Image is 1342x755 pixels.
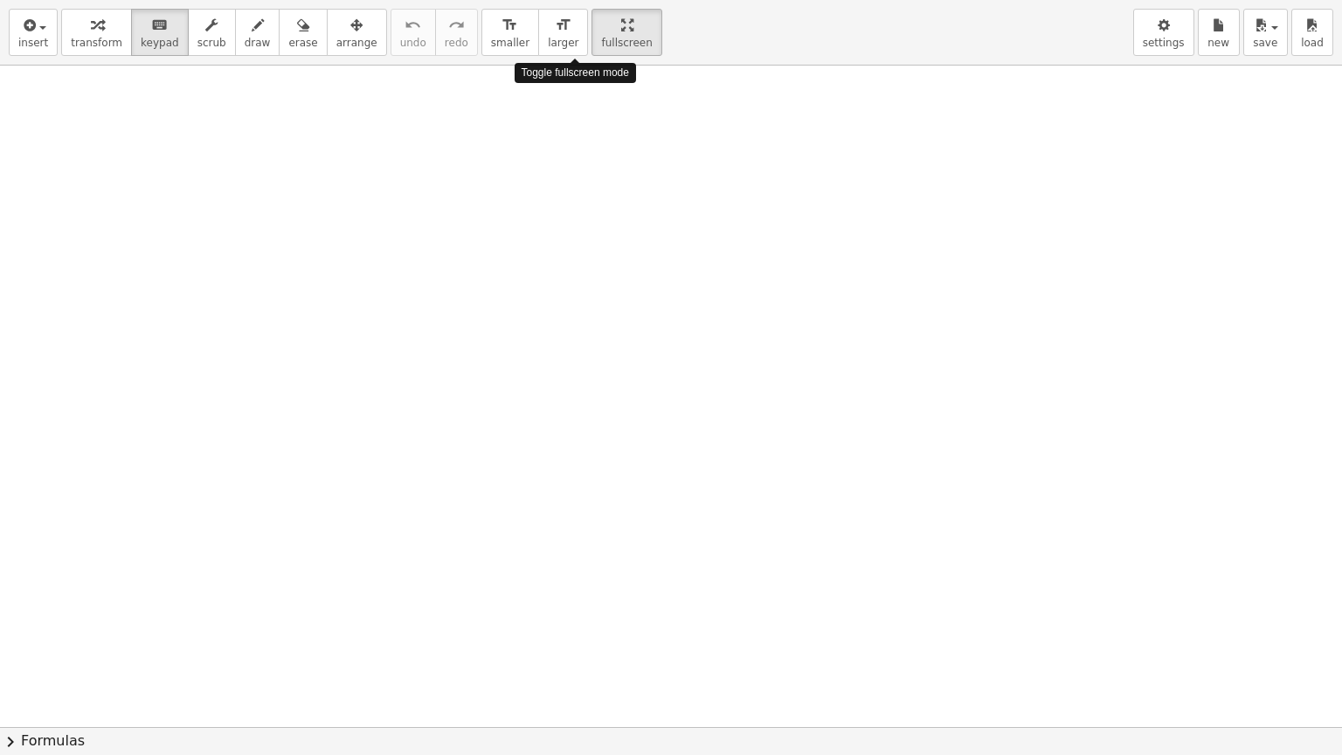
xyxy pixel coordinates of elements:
[1133,9,1194,56] button: settings
[1301,37,1324,49] span: load
[327,9,387,56] button: arrange
[591,9,661,56] button: fullscreen
[601,37,652,49] span: fullscreen
[151,15,168,36] i: keyboard
[548,37,578,49] span: larger
[279,9,327,56] button: erase
[197,37,226,49] span: scrub
[555,15,571,36] i: format_size
[188,9,236,56] button: scrub
[18,37,48,49] span: insert
[515,63,636,83] div: Toggle fullscreen mode
[400,37,426,49] span: undo
[502,15,518,36] i: format_size
[391,9,436,56] button: undoundo
[538,9,588,56] button: format_sizelarger
[336,37,377,49] span: arrange
[1207,37,1229,49] span: new
[288,37,317,49] span: erase
[245,37,271,49] span: draw
[71,37,122,49] span: transform
[405,15,421,36] i: undo
[141,37,179,49] span: keypad
[131,9,189,56] button: keyboardkeypad
[1143,37,1185,49] span: settings
[1253,37,1277,49] span: save
[9,9,58,56] button: insert
[491,37,529,49] span: smaller
[61,9,132,56] button: transform
[1291,9,1333,56] button: load
[445,37,468,49] span: redo
[448,15,465,36] i: redo
[481,9,539,56] button: format_sizesmaller
[435,9,478,56] button: redoredo
[1198,9,1240,56] button: new
[235,9,280,56] button: draw
[1243,9,1288,56] button: save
